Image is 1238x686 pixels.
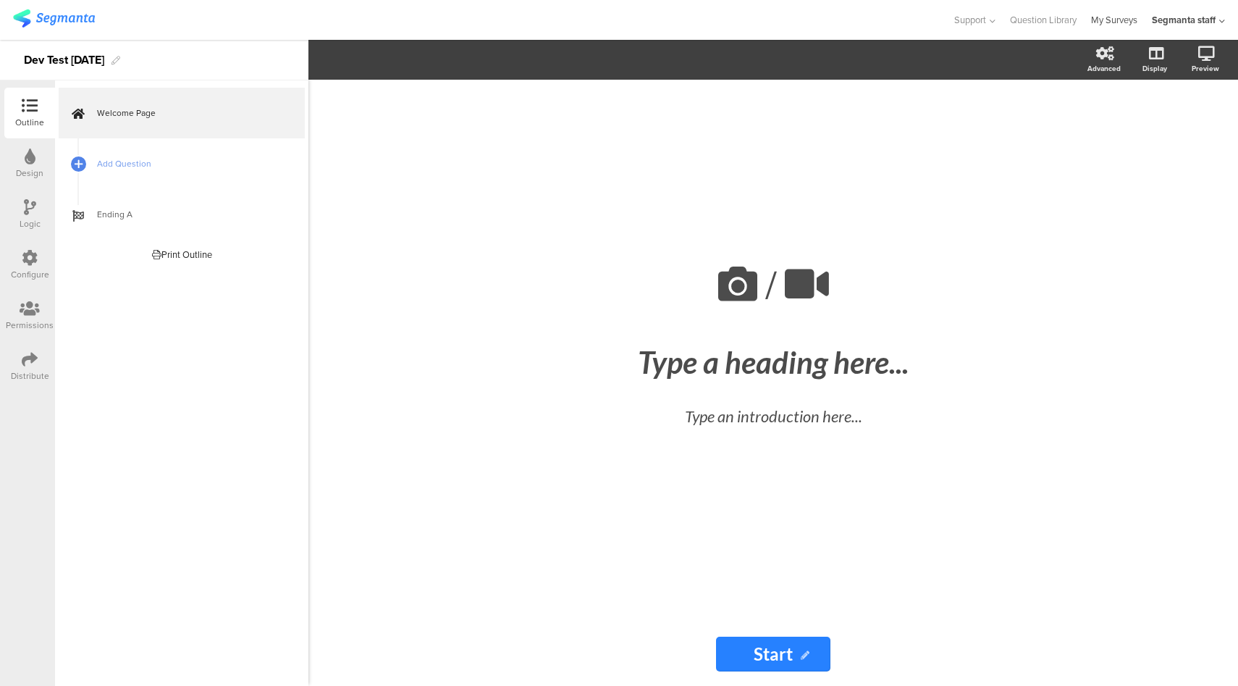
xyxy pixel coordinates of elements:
span: Welcome Page [97,106,282,120]
span: Support [954,13,986,27]
div: Segmanta staff [1152,13,1216,27]
div: Permissions [6,319,54,332]
a: Ending A [59,189,305,240]
div: Display [1142,63,1167,74]
img: segmanta logo [13,9,95,28]
div: Preview [1192,63,1219,74]
span: / [765,256,777,314]
span: Add Question [97,156,282,171]
input: Start [716,637,830,672]
div: Configure [11,268,49,281]
div: Print Outline [152,248,212,262]
div: Type a heading here... [505,344,1041,380]
div: Design [16,167,43,180]
a: Welcome Page [59,88,305,138]
div: Type an introduction here... [520,404,1027,428]
div: Advanced [1087,63,1121,74]
div: Distribute [11,369,49,382]
div: Outline [15,116,44,129]
div: Logic [20,217,41,230]
div: Dev Test [DATE] [24,49,104,72]
span: Ending A [97,207,282,222]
